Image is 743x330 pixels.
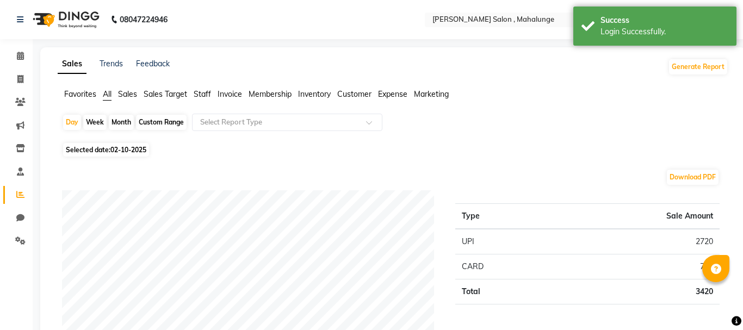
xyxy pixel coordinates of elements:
[63,115,81,130] div: Day
[697,287,732,319] iframe: chat widget
[553,229,720,254] td: 2720
[667,170,719,185] button: Download PDF
[63,143,149,157] span: Selected date:
[136,59,170,69] a: Feedback
[100,59,123,69] a: Trends
[378,89,407,99] span: Expense
[103,89,112,99] span: All
[600,26,728,38] div: Login Successfully.
[249,89,292,99] span: Membership
[455,254,553,279] td: CARD
[58,54,86,74] a: Sales
[553,254,720,279] td: 700
[669,59,727,74] button: Generate Report
[553,204,720,229] th: Sale Amount
[553,279,720,304] td: 3420
[455,204,553,229] th: Type
[218,89,242,99] span: Invoice
[144,89,187,99] span: Sales Target
[64,89,96,99] span: Favorites
[600,15,728,26] div: Success
[109,115,134,130] div: Month
[83,115,107,130] div: Week
[337,89,371,99] span: Customer
[414,89,449,99] span: Marketing
[455,279,553,304] td: Total
[120,4,168,35] b: 08047224946
[194,89,211,99] span: Staff
[110,146,146,154] span: 02-10-2025
[28,4,102,35] img: logo
[298,89,331,99] span: Inventory
[136,115,187,130] div: Custom Range
[118,89,137,99] span: Sales
[455,229,553,254] td: UPI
